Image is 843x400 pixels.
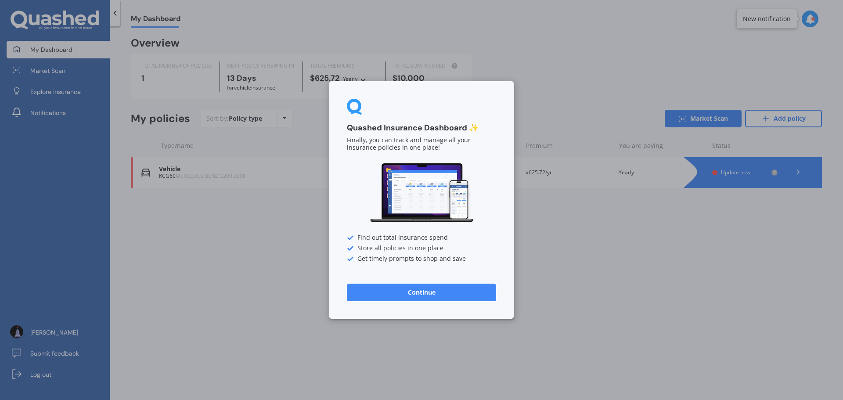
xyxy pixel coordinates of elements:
[347,256,496,263] div: Get timely prompts to shop and save
[347,284,496,301] button: Continue
[347,137,496,152] p: Finally, you can track and manage all your insurance policies in one place!
[347,234,496,241] div: Find out total insurance spend
[347,245,496,252] div: Store all policies in one place
[369,162,474,224] img: Dashboard
[347,123,496,133] h3: Quashed Insurance Dashboard ✨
